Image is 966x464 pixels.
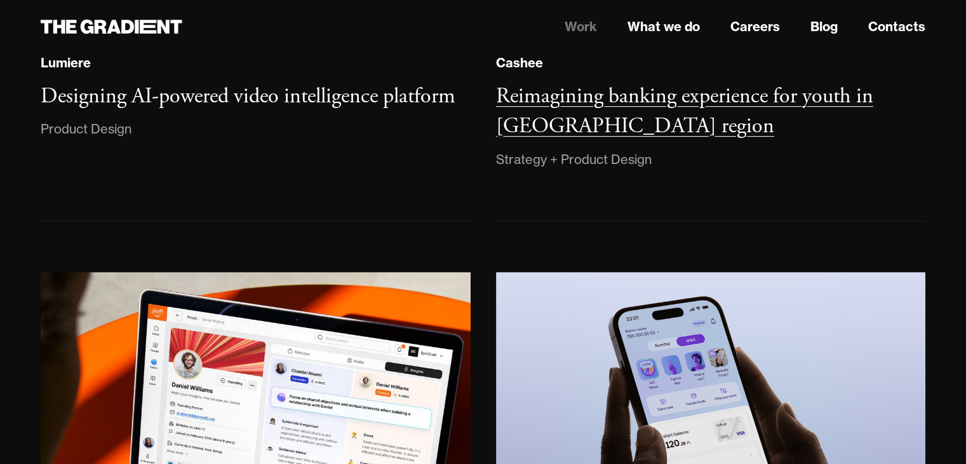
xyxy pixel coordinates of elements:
a: Contacts [868,17,925,36]
div: Product Design [41,119,131,139]
div: Lumiere [41,55,91,71]
a: Work [565,17,597,36]
h3: Reimagining banking experience for youth in [GEOGRAPHIC_DATA] region [496,83,873,140]
a: Careers [730,17,780,36]
h3: Designing AI-powered video intelligence platform [41,83,455,110]
div: Cashee [496,55,543,71]
a: What we do [627,17,700,36]
a: Blog [810,17,838,36]
div: Strategy + Product Design [496,149,652,170]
